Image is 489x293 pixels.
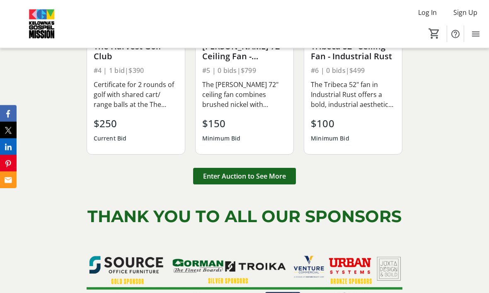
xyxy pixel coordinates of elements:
[94,65,178,77] div: #4 | 1 bid | $390
[5,3,79,45] img: Kelowna's Gospel Mission's Logo
[202,80,287,110] div: The [PERSON_NAME] 72" ceiling fan combines brushed nickel with frosted glass for a sleek, modern ...
[202,42,287,62] div: [PERSON_NAME] 72" Ceiling Fan - Brushed Nickel & White Frosted Glass
[94,116,127,131] div: $250
[193,168,296,185] button: Enter Auction to See More
[447,26,464,42] button: Help
[427,26,442,41] button: Cart
[94,42,178,62] div: The Harvest Golf Club
[311,80,395,110] div: The Tribeca 52" fan in Industrial Rust offers a bold, industrial aesthetic with a sleek, minimali...
[87,205,403,230] p: THANK YOU TO ALL OUR SPONSORS
[202,65,287,77] div: #5 | 0 bids | $799
[94,80,178,110] div: Certificate for 2 rounds of golf with shared cart/ range balls at the The [GEOGRAPHIC_DATA]
[202,131,241,146] div: Minimum Bid
[203,172,286,182] span: Enter Auction to See More
[311,65,395,77] div: #6 | 0 bids | $499
[202,116,241,131] div: $150
[311,131,349,146] div: Minimum Bid
[418,7,437,17] span: Log In
[467,26,484,42] button: Menu
[94,131,127,146] div: Current Bid
[311,116,349,131] div: $100
[412,6,443,19] button: Log In
[447,6,484,19] button: Sign Up
[453,7,477,17] span: Sign Up
[311,42,395,62] div: Tribeca 52" Ceiling Fan - Industrial Rust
